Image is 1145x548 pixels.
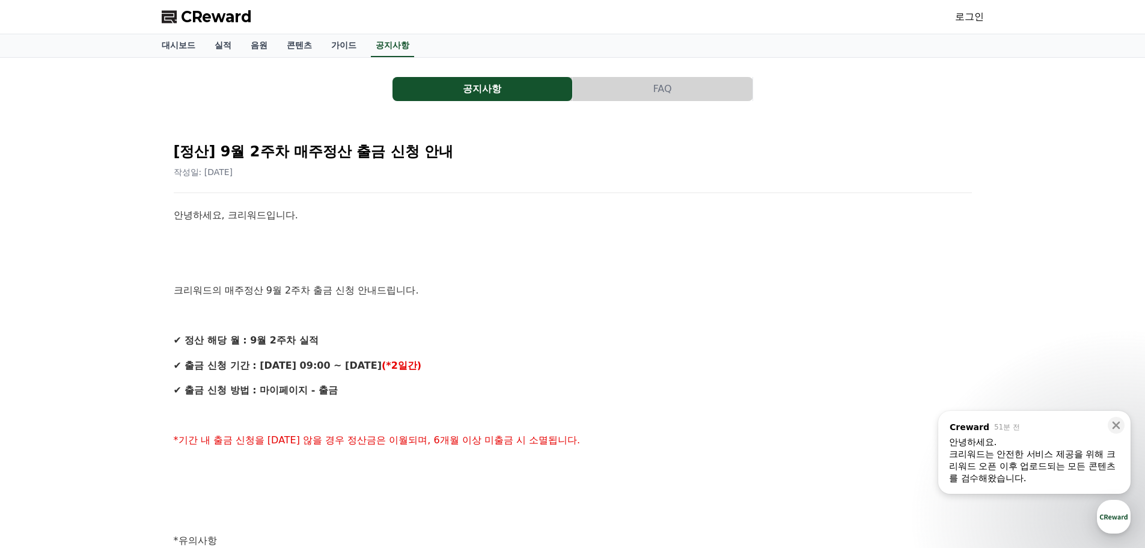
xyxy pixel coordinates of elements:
span: 작성일: [DATE] [174,167,233,177]
a: 공지사항 [392,77,573,101]
strong: ✔ 출금 신청 기간 : [DATE] 09:00 ~ [DATE] [174,360,382,371]
button: 공지사항 [392,77,572,101]
strong: ✔ 출금 신청 방법 : 마이페이지 - 출금 [174,384,338,396]
strong: ✔ 정산 해당 월 : 9월 2주차 실적 [174,334,319,346]
h2: [정산] 9월 2주차 매주정산 출금 신청 안내 [174,142,972,161]
a: 로그인 [955,10,984,24]
p: 크리워드의 매주정산 9월 2주차 출금 신청 안내드립니다. [174,283,972,298]
p: 안녕하세요, 크리워드입니다. [174,208,972,223]
a: 실적 [205,34,241,57]
a: 대시보드 [152,34,205,57]
a: 공지사항 [371,34,414,57]
a: 음원 [241,34,277,57]
button: FAQ [573,77,753,101]
span: *기간 내 출금 신청을 [DATE] 않을 경우 정산금은 이월되며, 6개월 이상 미출금 시 소멸됩니다. [174,434,581,446]
a: CReward [162,7,252,26]
strong: (*2일간) [382,360,421,371]
a: 가이드 [322,34,366,57]
span: *유의사항 [174,535,217,546]
a: 콘텐츠 [277,34,322,57]
span: CReward [181,7,252,26]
